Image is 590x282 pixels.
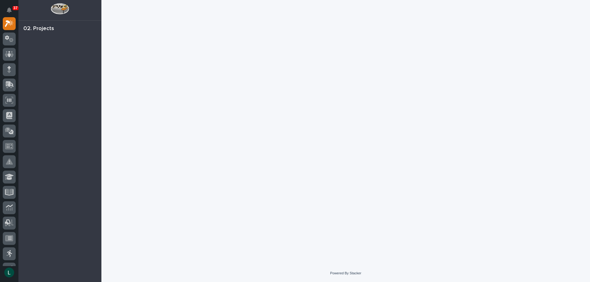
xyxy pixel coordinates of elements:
[51,3,69,14] img: Workspace Logo
[3,4,16,17] button: Notifications
[3,266,16,279] button: users-avatar
[23,25,54,32] div: 02. Projects
[14,6,18,10] p: 37
[330,271,361,275] a: Powered By Stacker
[8,7,16,17] div: Notifications37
